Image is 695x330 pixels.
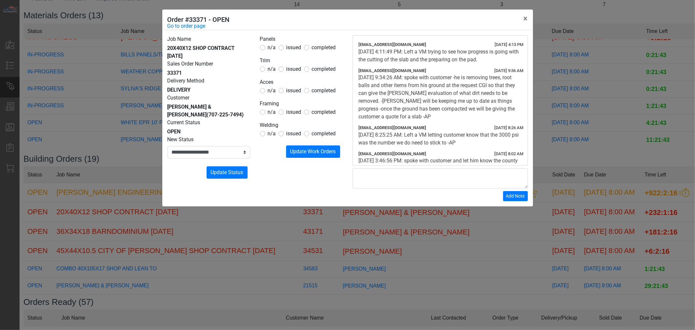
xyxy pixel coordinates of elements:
a: Go to order page [167,22,206,30]
button: Update Work Orders [286,145,340,158]
span: issued [286,130,301,137]
div: 33371 [167,69,250,77]
legend: Framing [260,100,343,108]
span: n/a [268,130,276,137]
span: n/a [268,66,276,72]
span: issued [286,44,301,51]
div: [DATE] 8:26 AM [495,125,524,131]
div: [DATE] 4:13 PM [495,41,524,48]
button: Add Note [503,191,528,201]
span: [EMAIL_ADDRESS][DOMAIN_NAME] [359,42,427,47]
div: [DATE] 3:46:56 PM: spoke with customer and let him know the county will be wanting to adhere to t... [359,157,522,188]
label: Customer [167,94,190,102]
span: n/a [268,109,276,115]
span: n/a [268,87,276,94]
span: completed [312,109,336,115]
legend: Acces [260,78,343,87]
span: completed [312,130,336,137]
div: [DATE] 4:11:49 PM: Left a VM trying to see how progress is going with the cutting of the slab and... [359,48,522,64]
label: Current Status [167,119,200,127]
label: Sales Order Number [167,60,213,68]
span: [EMAIL_ADDRESS][DOMAIN_NAME] [359,68,427,73]
label: Delivery Method [167,77,205,85]
span: [EMAIL_ADDRESS][DOMAIN_NAME] [359,151,427,156]
div: [DATE] 8:02 AM [495,151,524,157]
span: Update Work Orders [290,148,336,155]
div: OPEN [167,128,250,136]
span: Update Status [211,169,243,175]
button: Update Status [207,166,248,179]
legend: Welding [260,121,343,130]
span: n/a [268,44,276,51]
div: [DATE] 9:34:26 AM: spoke with customer -he is removing trees, root balls and other items from his... [359,74,522,121]
legend: Panels [260,35,343,44]
h5: Order #33371 - OPEN [167,15,230,24]
div: [DATE] 8:25:25 AM: Left a VM letting customer know that the 3000 psi was the number we do need to... [359,131,522,147]
div: [DATE] 9:36 AM [495,67,524,74]
span: Add Note [506,193,525,199]
span: completed [312,66,336,72]
span: issued [286,87,301,94]
button: Close [518,9,533,28]
span: (707-225-7494) [207,112,244,118]
label: New Status [167,136,194,143]
span: completed [312,87,336,94]
legend: Trim [260,57,343,65]
div: [PERSON_NAME] & [PERSON_NAME] [167,103,250,119]
div: DELIVERY [167,86,250,94]
label: Job Name [167,35,191,43]
span: issued [286,109,301,115]
span: completed [312,44,336,51]
span: 20X40X12 SHOP CONTRACT [DATE] [167,45,235,59]
span: issued [286,66,301,72]
span: [EMAIL_ADDRESS][DOMAIN_NAME] [359,125,427,130]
